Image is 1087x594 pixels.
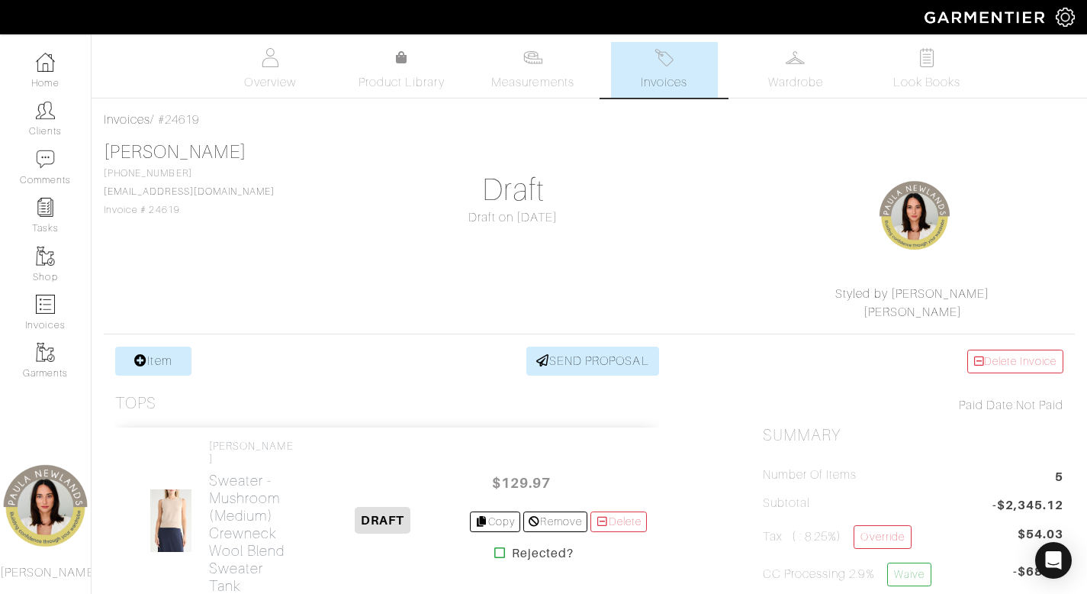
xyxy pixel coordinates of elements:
[763,496,810,511] h5: Subtotal
[36,343,55,362] img: garments-icon-b7da505a4dc4fd61783c78ac3ca0ef83fa9d6f193b1c9dc38574b1d14d53ca28.png
[362,208,663,227] div: Draft on [DATE]
[104,111,1075,129] div: / #24619
[244,73,295,92] span: Overview
[835,287,989,301] a: Styled by [PERSON_NAME]
[104,113,150,127] a: Invoices
[654,48,674,67] img: orders-27d20c2124de7fd6de4e0e44c1d41de31381a507db9b33961299e4e07d508b8c.svg
[348,49,455,92] a: Product Library
[362,172,663,208] h1: Draft
[523,48,542,67] img: measurements-466bbee1fd09ba9460f595b01e5d73f9e2bff037440d3c8f018324cb6cdf7a4a.svg
[967,350,1063,373] a: Delete Invoice
[526,347,659,376] a: SEND PROPOSAL
[763,525,912,549] h5: Tax ( : 8.25%)
[476,466,568,499] span: $129.97
[217,42,323,98] a: Overview
[523,512,587,532] a: Remove
[36,150,55,169] img: comment-icon-a0a6a9ef722e966f86d9cbdc48e553b5cf19dbc54f86b18d962a5391bc8f6eb6.png
[873,42,980,98] a: Look Books
[611,42,718,98] a: Invoices
[355,507,410,534] span: DRAFT
[786,48,805,67] img: wardrobe-487a4870c1b7c33e795ec22d11cfc2ed9d08956e64fb3008fe2437562e282088.svg
[512,544,574,563] strong: Rejected?
[470,512,521,532] a: Copy
[261,48,280,67] img: basicinfo-40fd8af6dae0f16599ec9e87c0ef1c0a1fdea2edbe929e3d69a839185d80c458.svg
[763,396,1063,415] div: Not Paid
[641,73,687,92] span: Invoices
[1013,563,1063,592] span: -$68.13
[1035,542,1072,579] div: Open Intercom Messenger
[863,305,963,319] a: [PERSON_NAME]
[742,42,849,98] a: Wardrobe
[1055,468,1063,489] span: 5
[876,178,953,254] img: G5YpQHtSh9DPfYJJnrefozYG.png
[479,42,587,98] a: Measurements
[359,73,445,92] span: Product Library
[887,563,931,586] a: Waive
[768,73,823,92] span: Wardrobe
[491,73,574,92] span: Measurements
[104,168,275,215] span: [PHONE_NUMBER] Invoice # 24619
[763,426,1063,445] h2: Summary
[893,73,961,92] span: Look Books
[115,347,191,376] a: Item
[36,198,55,217] img: reminder-icon-8004d30b9f0a5d33ae49ab947aed9ed385cf756f9e5892f1edd6e32f2345188e.png
[763,563,931,586] h5: CC Processing 2.9%
[590,512,647,532] a: Delete
[36,53,55,72] img: dashboard-icon-dbcd8f5a0b271acd01030246c82b418ddd0df26cd7fceb0bd07c9910d44c42f6.png
[854,525,911,549] a: Override
[992,496,1064,517] span: -$2,345.12
[209,440,297,466] h4: [PERSON_NAME]
[36,295,55,314] img: orders-icon-0abe47150d42831381b5fb84f609e132dff9fe21cb692f30cb5eec754e2cba89.png
[104,142,246,162] a: [PERSON_NAME]
[36,101,55,120] img: clients-icon-6bae9207a08558b7cb47a8932f037763ab4055f8c8b6bfacd5dc20c3e0201464.png
[115,394,156,413] h3: Tops
[150,489,191,553] img: dBPEcbGVdnQXySqZJp5dotYy
[1056,8,1075,27] img: gear-icon-white-bd11855cb880d31180b6d7d6211b90ccbf57a29d726f0c71d8c61bd08dd39cc2.png
[763,468,857,483] h5: Number of Items
[1018,525,1063,544] span: $54.03
[959,399,1016,412] span: Paid Date:
[36,247,55,266] img: garments-icon-b7da505a4dc4fd61783c78ac3ca0ef83fa9d6f193b1c9dc38574b1d14d53ca28.png
[917,4,1056,31] img: garmentier-logo-header-white-b43fb05a5012e4ada735d5af1a66efaba907eab6374d6393d1fbf88cb4ef424d.png
[917,48,936,67] img: todo-9ac3debb85659649dc8f770b8b6100bb5dab4b48dedcbae339e5042a72dfd3cc.svg
[104,186,275,197] a: [EMAIL_ADDRESS][DOMAIN_NAME]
